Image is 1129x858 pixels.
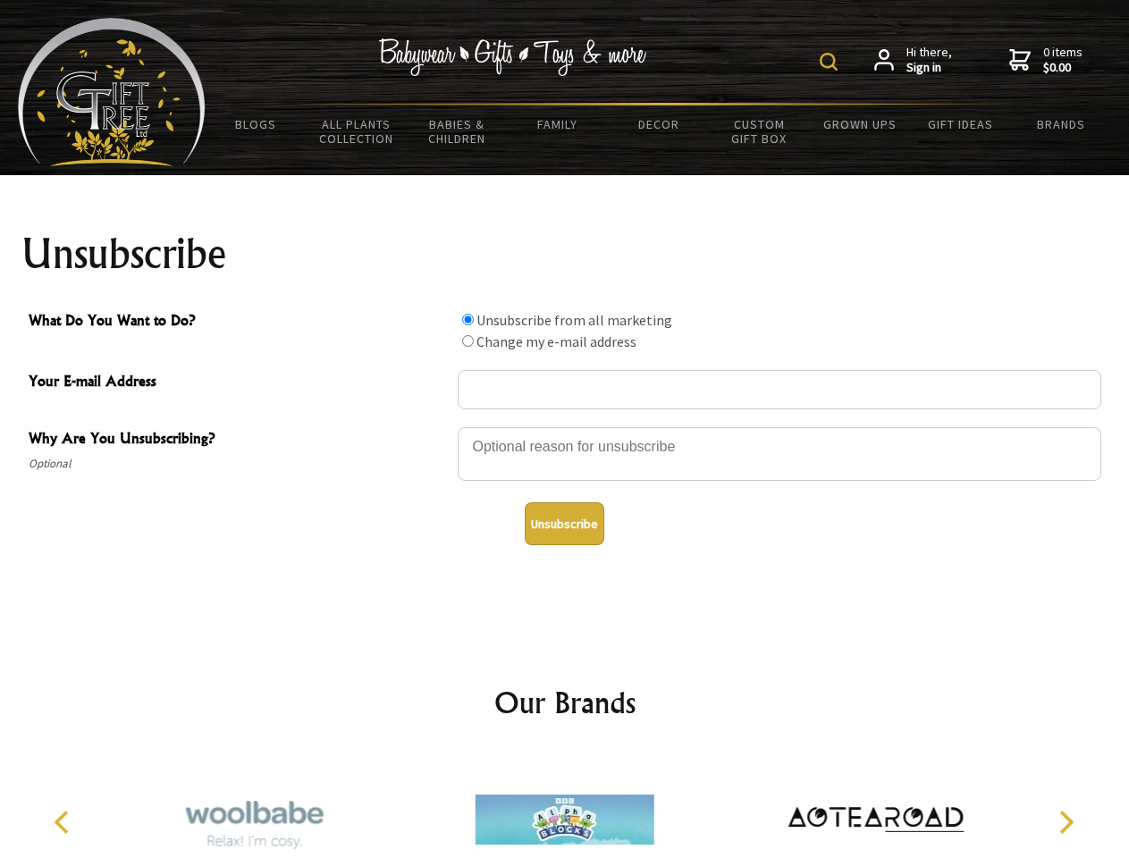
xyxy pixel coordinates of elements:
[476,311,672,329] label: Unsubscribe from all marketing
[29,370,449,396] span: Your E-mail Address
[906,45,952,76] span: Hi there,
[45,803,84,842] button: Previous
[709,105,810,157] a: Custom Gift Box
[36,681,1094,724] h2: Our Brands
[820,53,838,71] img: product search
[206,105,307,143] a: BLOGS
[508,105,609,143] a: Family
[29,427,449,453] span: Why Are You Unsubscribing?
[458,370,1101,409] input: Your E-mail Address
[462,335,474,347] input: What Do You Want to Do?
[525,502,604,545] button: Unsubscribe
[1043,60,1083,76] strong: $0.00
[1009,45,1083,76] a: 0 items$0.00
[1011,105,1112,143] a: Brands
[462,314,474,325] input: What Do You Want to Do?
[407,105,508,157] a: Babies & Children
[379,38,647,76] img: Babywear - Gifts - Toys & more
[1046,803,1085,842] button: Next
[18,18,206,166] img: Babyware - Gifts - Toys and more...
[29,453,449,475] span: Optional
[809,105,910,143] a: Grown Ups
[21,232,1108,275] h1: Unsubscribe
[608,105,709,143] a: Decor
[874,45,952,76] a: Hi there,Sign in
[910,105,1011,143] a: Gift Ideas
[906,60,952,76] strong: Sign in
[307,105,408,157] a: All Plants Collection
[476,332,636,350] label: Change my e-mail address
[458,427,1101,481] textarea: Why Are You Unsubscribing?
[29,309,449,335] span: What Do You Want to Do?
[1043,44,1083,76] span: 0 items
